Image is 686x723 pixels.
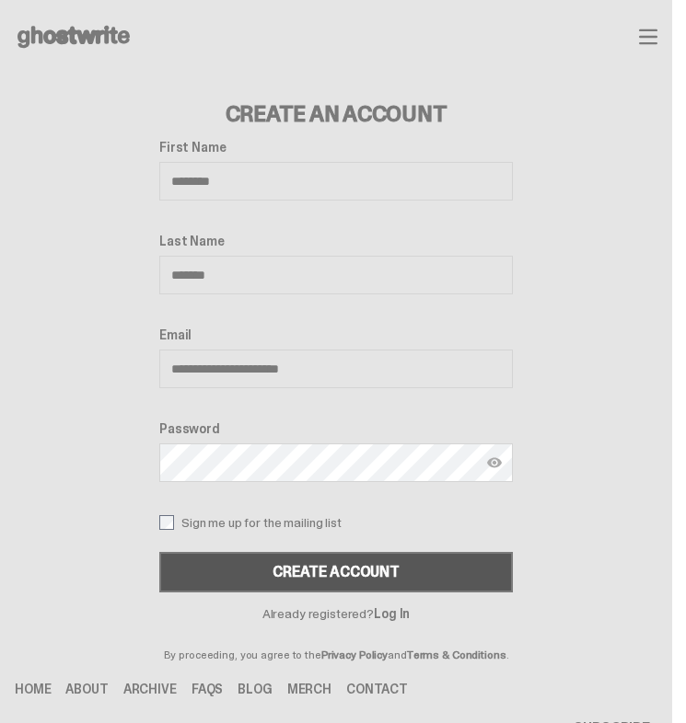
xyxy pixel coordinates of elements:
[238,683,272,695] a: Blog
[487,455,502,470] img: Show password
[159,327,513,342] label: Email
[159,515,174,530] input: Sign me up for the mailing list
[15,683,51,695] a: Home
[159,620,513,660] p: By proceeding, you agree to the and .
[346,683,408,695] a: Contact
[374,605,410,622] a: Log In
[159,140,513,155] label: First Name
[65,683,108,695] a: About
[159,103,513,125] h3: Create an Account
[159,552,513,592] button: Create Account
[407,648,506,662] a: Terms & Conditions
[192,683,223,695] a: FAQs
[159,234,513,248] label: Last Name
[273,565,400,580] div: Create Account
[159,607,513,620] p: Already registered?
[159,421,513,436] label: Password
[287,683,331,695] a: Merch
[321,648,388,662] a: Privacy Policy
[123,683,177,695] a: Archive
[159,515,513,530] label: Sign me up for the mailing list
